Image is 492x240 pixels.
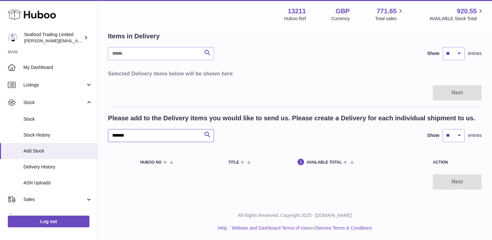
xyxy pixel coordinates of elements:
[375,7,404,22] a: 771.65 Total sales
[218,225,227,231] a: Help
[306,160,342,165] span: AVAILABLE Total
[103,212,487,219] p: All Rights Reserved. Copyright 2025 - [DOMAIN_NAME]
[108,32,160,41] h2: Items in Delivery
[23,100,86,106] span: Stock
[24,38,130,43] span: [PERSON_NAME][EMAIL_ADDRESS][DOMAIN_NAME]
[140,160,162,165] span: Huboo no
[468,132,482,139] span: entries
[23,116,92,122] span: Stock
[23,148,92,154] span: Add Stock
[230,225,372,231] li: and
[108,70,482,77] h3: Selected Delivery items below will be shown here
[427,132,439,139] label: Show
[284,16,306,22] div: Huboo Ref
[375,16,404,22] span: Total sales
[228,160,239,165] span: Title
[23,132,92,138] span: Stock History
[336,7,350,16] strong: GBP
[8,33,18,43] img: nathaniellynch@rickstein.com
[433,160,475,165] div: Action
[23,196,86,203] span: Sales
[23,164,92,170] span: Delivery History
[429,7,484,22] a: 920.55 AVAILABLE Stock Total
[288,7,306,16] strong: 13211
[24,32,83,44] div: Seafood Trading Limited
[331,16,350,22] div: Currency
[232,225,309,231] a: Website and Dashboard Terms of Use
[108,114,475,123] h2: Please add to the Delivery items you would like to send us. Please create a Delivery for each ind...
[23,82,86,88] span: Listings
[468,50,482,57] span: entries
[316,225,372,231] a: Service Terms & Conditions
[8,216,89,227] a: Log out
[427,50,439,57] label: Show
[457,7,477,16] span: 920.55
[23,180,92,186] span: ASN Uploads
[429,16,484,22] span: AVAILABLE Stock Total
[377,7,396,16] span: 771.65
[23,64,92,71] span: My Dashboard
